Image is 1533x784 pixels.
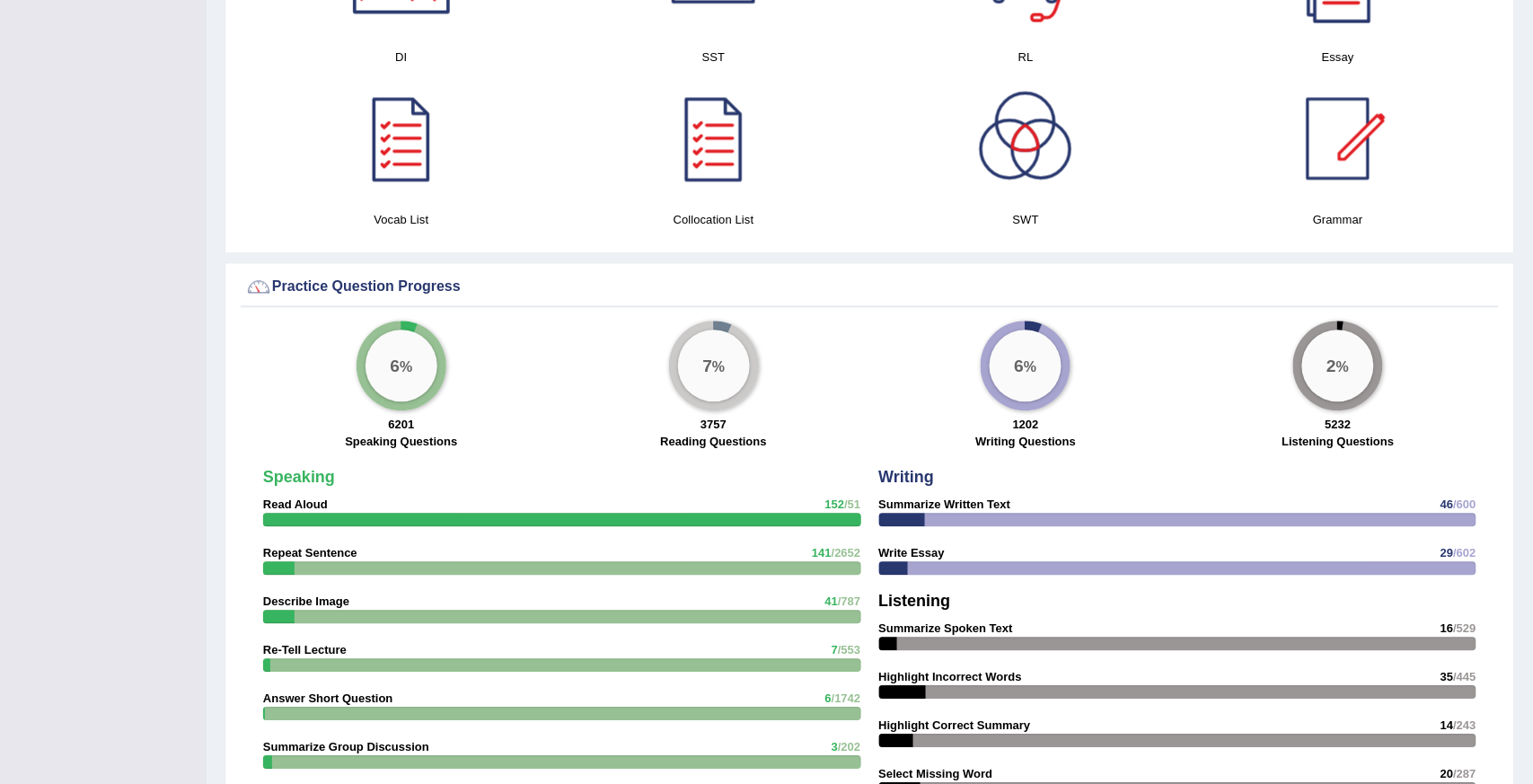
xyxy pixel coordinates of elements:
big: 2 [1327,356,1337,375]
span: 6 [825,692,832,705]
span: 7 [832,643,838,656]
div: % [990,330,1062,401]
span: /445 [1454,670,1476,683]
div: % [366,330,437,401]
span: /202 [838,740,860,753]
strong: Summarize Group Discussion [263,740,429,753]
span: 3 [832,740,838,753]
h4: Vocab List [254,210,549,229]
strong: 1202 [1013,418,1039,431]
strong: Write Essay [879,546,945,559]
span: /51 [844,498,860,511]
div: % [678,330,750,401]
strong: Select Missing Word [879,767,993,780]
div: Practice Question Progress [245,273,1494,300]
span: /602 [1454,546,1476,559]
span: 152 [825,498,845,511]
label: Speaking Questions [345,433,457,450]
strong: Highlight Correct Summary [879,718,1031,732]
strong: Answer Short Question [263,692,392,705]
span: /600 [1454,498,1476,511]
span: /1742 [832,692,861,705]
strong: Read Aloud [263,498,328,511]
div: % [1302,330,1374,401]
label: Writing Questions [976,433,1077,450]
h4: RL [879,48,1174,66]
span: 20 [1440,767,1453,780]
span: /529 [1454,621,1476,635]
span: /287 [1454,767,1476,780]
h4: Essay [1191,48,1485,66]
strong: Describe Image [263,595,349,608]
strong: 5232 [1326,418,1352,431]
strong: 3757 [700,418,727,431]
strong: Listening [879,592,951,610]
h4: SWT [879,210,1174,229]
span: 29 [1440,546,1453,559]
span: /2652 [832,546,861,559]
big: 6 [1015,356,1025,375]
span: 41 [825,595,838,608]
span: /243 [1454,718,1476,732]
strong: Writing [879,468,935,486]
span: /553 [838,643,860,656]
strong: Summarize Written Text [879,498,1011,511]
span: 46 [1440,498,1453,511]
strong: Speaking [263,468,335,486]
span: /787 [838,595,860,608]
span: 35 [1440,670,1453,683]
label: Reading Questions [660,433,766,450]
strong: Highlight Incorrect Words [879,670,1022,683]
big: 7 [702,356,712,375]
strong: 6201 [388,418,414,431]
h4: Grammar [1191,210,1485,229]
big: 6 [390,356,400,375]
strong: Repeat Sentence [263,546,357,559]
span: 16 [1440,621,1453,635]
label: Listening Questions [1282,433,1395,450]
span: 141 [812,546,832,559]
h4: Collocation List [567,210,861,229]
h4: DI [254,48,549,66]
strong: Summarize Spoken Text [879,621,1013,635]
span: 14 [1440,718,1453,732]
strong: Re-Tell Lecture [263,643,347,656]
h4: SST [567,48,861,66]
